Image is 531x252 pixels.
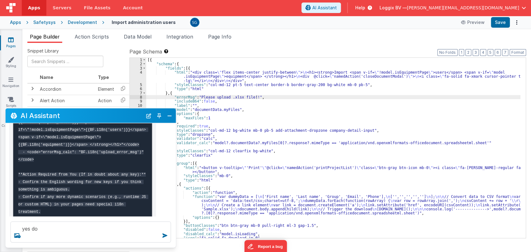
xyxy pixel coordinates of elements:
button: 6 [495,49,501,56]
button: Save [491,17,510,28]
span: [PERSON_NAME][EMAIL_ADDRESS][DOMAIN_NAME] [407,5,519,11]
div: 4 [130,70,146,83]
span: AI Assistant [312,5,337,11]
div: 5 [130,83,146,87]
div: 8 [130,95,146,99]
div: Development [68,19,97,25]
td: authLogin [37,106,95,118]
span: Name [40,75,53,80]
td: Action [95,95,117,106]
button: AI Assistant [301,2,341,13]
span: Integration [166,34,193,40]
button: No Folds [437,49,458,56]
button: Options [512,18,521,27]
h2: AI Assistant [21,112,142,119]
div: 9 [130,99,146,103]
button: Format [510,49,526,56]
td: Action [95,106,117,118]
button: 5 [487,49,493,56]
button: New Chat [144,111,153,120]
span: Page Schema [129,48,162,55]
input: Search Snippets ... [27,56,103,67]
button: Loggix BV — [PERSON_NAME][EMAIL_ADDRESS][DOMAIN_NAME] [380,5,526,11]
div: 7 [130,91,146,95]
button: Close [165,111,174,120]
button: Preview [457,17,488,27]
button: 7 [502,49,508,56]
span: Page Info [208,34,231,40]
div: 2 [130,62,146,66]
div: 3 [130,66,146,70]
span: Loggix BV — [380,5,407,11]
div: 10 [130,103,146,108]
img: 385c22c1e7ebf23f884cbf6fb2c72b80 [190,18,199,27]
td: Element [95,83,117,95]
span: Type [98,75,109,80]
td: Accordion [37,83,95,95]
span: Data Model [124,34,151,40]
button: 2 [465,49,471,56]
td: Alert Action [37,95,95,106]
button: 3 [473,49,479,56]
button: 4 [480,49,486,56]
span: Snippet Library [27,48,59,54]
div: Safetysys [33,19,56,25]
span: Help [355,5,365,11]
button: 1 [459,49,464,56]
button: Toggle Pin [155,111,164,120]
div: 6 [130,87,146,91]
div: 11 [130,108,146,112]
div: Apps [10,19,21,25]
span: Action Scripts [75,34,109,40]
span: Page Builder [30,34,60,40]
span: Apps [28,5,40,11]
span: File Assets [84,5,111,11]
div: 1 [130,58,146,62]
h4: Import administration users [112,20,176,25]
span: Servers [53,5,71,11]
